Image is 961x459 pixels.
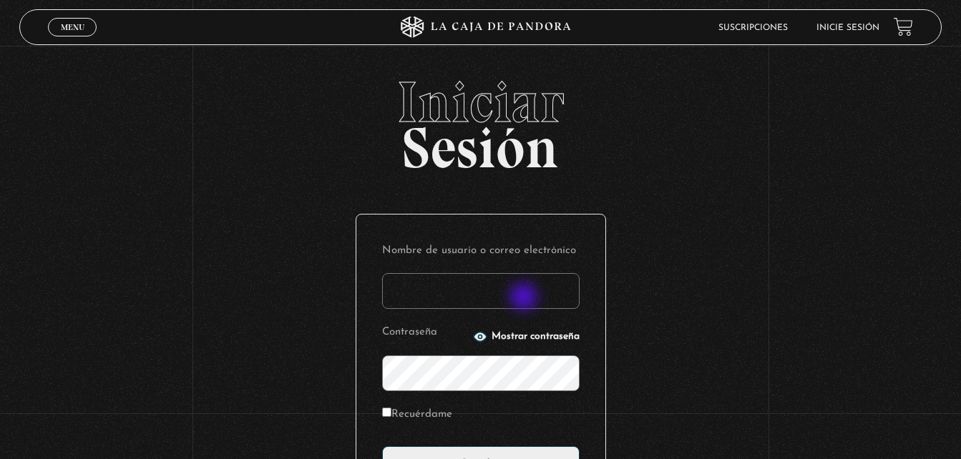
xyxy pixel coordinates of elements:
[816,24,879,32] a: Inicie sesión
[718,24,788,32] a: Suscripciones
[473,330,580,344] button: Mostrar contraseña
[894,17,913,36] a: View your shopping cart
[382,408,391,417] input: Recuérdame
[19,74,942,165] h2: Sesión
[56,35,89,45] span: Cerrar
[61,23,84,31] span: Menu
[19,74,942,131] span: Iniciar
[492,332,580,342] span: Mostrar contraseña
[382,404,452,426] label: Recuérdame
[382,322,469,344] label: Contraseña
[382,240,580,262] label: Nombre de usuario o correo electrónico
